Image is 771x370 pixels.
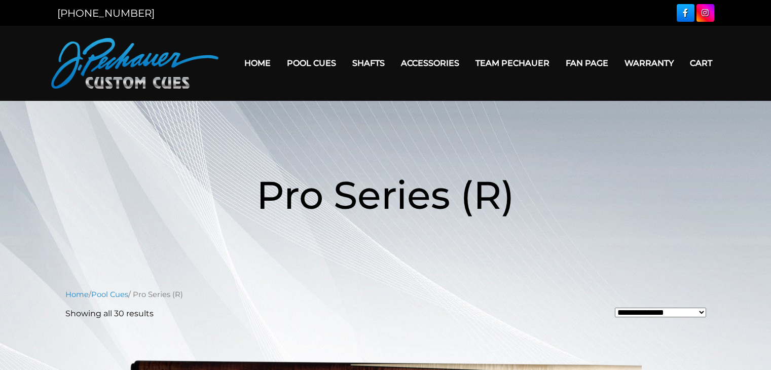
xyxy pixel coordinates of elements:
span: Pro Series (R) [256,171,515,218]
a: Pool Cues [91,290,128,299]
a: Team Pechauer [467,50,558,76]
a: Warranty [616,50,682,76]
a: [PHONE_NUMBER] [57,7,155,19]
a: Shafts [344,50,393,76]
img: Pechauer Custom Cues [51,38,218,89]
a: Pool Cues [279,50,344,76]
nav: Breadcrumb [65,289,706,300]
a: Home [65,290,89,299]
a: Accessories [393,50,467,76]
p: Showing all 30 results [65,308,154,320]
select: Shop order [615,308,706,317]
a: Fan Page [558,50,616,76]
a: Home [236,50,279,76]
a: Cart [682,50,720,76]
